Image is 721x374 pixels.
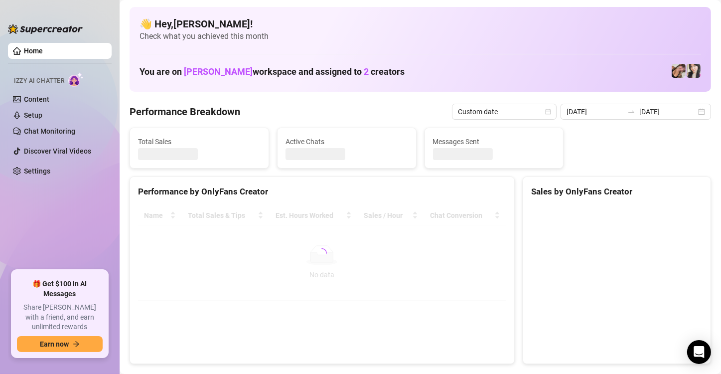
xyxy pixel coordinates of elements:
[184,66,253,77] span: [PERSON_NAME]
[73,341,80,348] span: arrow-right
[140,66,405,77] h1: You are on workspace and assigned to creators
[130,105,240,119] h4: Performance Breakdown
[627,108,635,116] span: swap-right
[687,64,701,78] img: Christina
[531,185,703,198] div: Sales by OnlyFans Creator
[286,136,408,147] span: Active Chats
[567,106,623,117] input: Start date
[627,108,635,116] span: to
[24,111,42,119] a: Setup
[40,340,69,348] span: Earn now
[639,106,696,117] input: End date
[24,47,43,55] a: Home
[364,66,369,77] span: 2
[8,24,83,34] img: logo-BBDzfeDw.svg
[68,72,84,87] img: AI Chatter
[24,127,75,135] a: Chat Monitoring
[24,95,49,103] a: Content
[140,31,701,42] span: Check what you achieved this month
[24,167,50,175] a: Settings
[138,136,261,147] span: Total Sales
[672,64,686,78] img: Christina
[24,147,91,155] a: Discover Viral Videos
[17,303,103,332] span: Share [PERSON_NAME] with a friend, and earn unlimited rewards
[317,248,327,258] span: loading
[138,185,506,198] div: Performance by OnlyFans Creator
[545,109,551,115] span: calendar
[14,76,64,86] span: Izzy AI Chatter
[140,17,701,31] h4: 👋 Hey, [PERSON_NAME] !
[17,336,103,352] button: Earn nowarrow-right
[433,136,556,147] span: Messages Sent
[687,340,711,364] div: Open Intercom Messenger
[17,279,103,299] span: 🎁 Get $100 in AI Messages
[458,104,551,119] span: Custom date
